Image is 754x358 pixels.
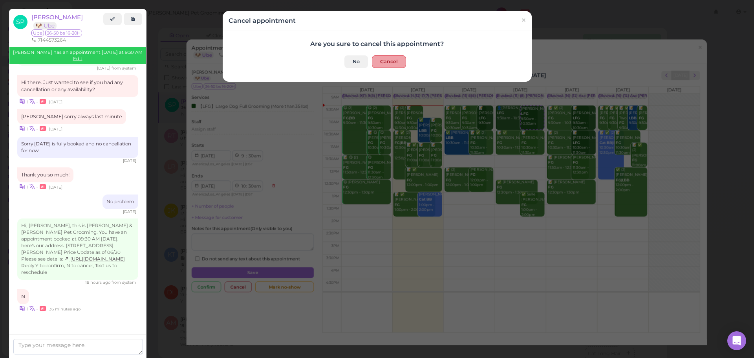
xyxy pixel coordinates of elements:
a: 🐶 Ube [33,22,57,29]
span: 36-50lbs 16-20H [45,29,82,37]
div: • [17,124,138,132]
div: Hi there. Just wanted to see if you had any cancellation or any availability? [17,75,138,97]
div: • [17,97,138,105]
div: N [17,289,29,304]
span: [PERSON_NAME] has an appointment [DATE] at 9:30 AM [13,50,143,55]
h4: Cancel appointment [229,17,296,24]
span: from system [112,66,136,71]
button: Cancel [372,55,406,68]
i: | [27,99,28,105]
span: 09/13/2025 10:31am [123,209,136,214]
a: [PERSON_NAME] 🐶 Ube [31,13,83,29]
span: 09/22/2025 03:10pm [85,280,112,285]
i: | [27,307,28,312]
span: × [521,15,526,26]
span: 08/30/2025 09:56am [97,66,112,71]
li: 7144573264 [29,37,68,44]
div: Thank you so much! [17,167,73,182]
div: • [17,304,138,312]
span: 09/13/2025 10:31am [49,185,62,190]
span: 09/23/2025 08:52am [49,307,81,312]
div: Hi, [PERSON_NAME], this is [PERSON_NAME] & [PERSON_NAME] Pet Grooming. You have an appointment bo... [17,218,138,280]
a: No [344,55,368,68]
div: Sorry [DATE] is fully booked and no cancellation for now [17,137,138,158]
a: Edit [73,56,82,61]
span: SP [13,15,27,29]
span: 09/13/2025 10:30am [123,158,136,163]
span: [PERSON_NAME] [31,13,83,21]
h4: Are you sure to cancel this appointment? [229,40,526,48]
i: | [27,185,28,190]
div: No problem [102,195,138,209]
span: from system [112,280,136,285]
span: 09/13/2025 10:18am [49,127,62,132]
i: | [27,127,28,132]
span: 09/13/2025 10:18am [49,99,62,105]
div: • [17,182,138,191]
div: [PERSON_NAME] sorry always last minute [17,109,126,124]
div: Open Intercom Messenger [727,331,746,350]
a: [URL][DOMAIN_NAME] [64,256,125,262]
span: Ube [31,29,44,37]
